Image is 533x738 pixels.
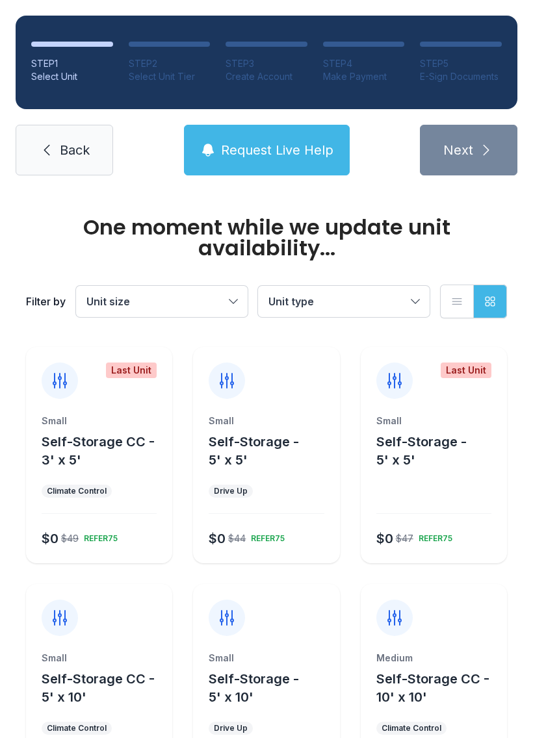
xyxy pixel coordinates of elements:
span: Back [60,141,90,159]
span: Unit size [86,295,130,308]
button: Self-Storage - 5' x 5' [376,433,502,469]
div: STEP 3 [226,57,307,70]
div: REFER75 [413,528,452,544]
div: Make Payment [323,70,405,83]
span: Unit type [268,295,314,308]
div: Last Unit [441,363,491,378]
div: $47 [396,532,413,545]
div: Filter by [26,294,66,309]
span: Next [443,141,473,159]
div: Drive Up [214,486,248,496]
button: Self-Storage CC - 5' x 10' [42,670,167,706]
button: Unit type [258,286,430,317]
span: Self-Storage - 5' x 10' [209,671,299,705]
div: STEP 5 [420,57,502,70]
div: Drive Up [214,723,248,733]
span: Request Live Help [221,141,333,159]
div: $44 [228,532,246,545]
div: $0 [376,529,393,548]
div: Small [42,414,157,427]
div: Small [209,652,324,665]
div: Small [376,414,491,427]
div: Last Unit [106,363,157,378]
div: Climate Control [47,723,107,733]
span: Self-Storage CC - 10' x 10' [376,671,489,705]
div: Small [42,652,157,665]
span: Self-Storage - 5' x 5' [209,434,299,468]
div: Small [209,414,324,427]
button: Self-Storage CC - 3' x 5' [42,433,167,469]
div: Select Unit [31,70,113,83]
div: $0 [42,529,58,548]
div: $49 [61,532,79,545]
div: E-Sign Documents [420,70,502,83]
div: Climate Control [382,723,441,733]
div: Medium [376,652,491,665]
div: STEP 4 [323,57,405,70]
button: Self-Storage - 5' x 5' [209,433,334,469]
div: STEP 1 [31,57,113,70]
div: REFER75 [246,528,285,544]
div: REFER75 [79,528,118,544]
div: One moment while we update unit availability... [26,217,507,259]
button: Unit size [76,286,248,317]
button: Self-Storage CC - 10' x 10' [376,670,502,706]
div: Create Account [226,70,307,83]
div: $0 [209,529,226,548]
button: Self-Storage - 5' x 10' [209,670,334,706]
div: Select Unit Tier [129,70,211,83]
span: Self-Storage CC - 3' x 5' [42,434,155,468]
div: Climate Control [47,486,107,496]
div: STEP 2 [129,57,211,70]
span: Self-Storage - 5' x 5' [376,434,467,468]
span: Self-Storage CC - 5' x 10' [42,671,155,705]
